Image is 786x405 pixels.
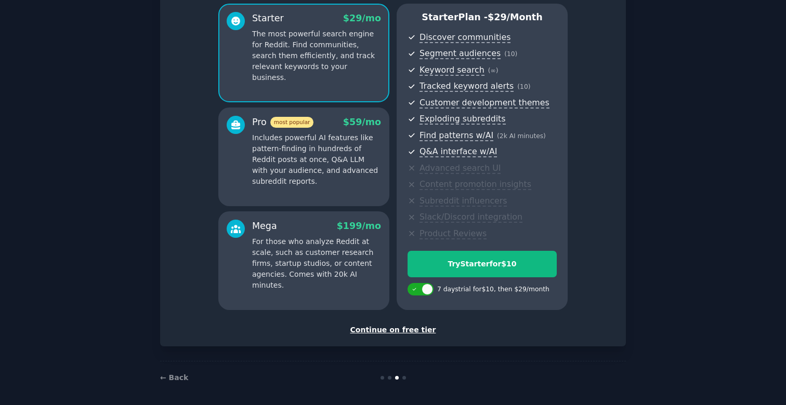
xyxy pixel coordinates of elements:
[488,67,499,74] span: ( ∞ )
[252,29,381,83] p: The most powerful search engine for Reddit. Find communities, search them efficiently, and track ...
[252,132,381,187] p: Includes powerful AI features like pattern-finding in hundreds of Reddit posts at once, Q&A LLM w...
[420,114,505,125] span: Exploding subreddits
[408,11,557,24] p: Starter Plan -
[420,179,531,190] span: Content promotion insights
[420,48,501,59] span: Segment audiences
[420,163,501,174] span: Advanced search UI
[420,228,487,239] span: Product Reviews
[171,325,615,335] div: Continue on free tier
[252,116,313,129] div: Pro
[343,117,381,127] span: $ 59 /mo
[252,236,381,291] p: For those who analyze Reddit at scale, such as customer research firms, startup studios, or conte...
[343,13,381,23] span: $ 29 /mo
[270,117,314,128] span: most popular
[420,196,507,207] span: Subreddit influencers
[420,32,510,43] span: Discover communities
[408,259,556,269] div: Try Starter for $10
[337,221,381,231] span: $ 199 /mo
[504,50,517,58] span: ( 10 )
[517,83,530,90] span: ( 10 )
[420,146,497,157] span: Q&A interface w/AI
[408,251,557,277] button: TryStarterfor$10
[420,98,549,109] span: Customer development themes
[497,132,546,140] span: ( 2k AI minutes )
[420,81,514,92] span: Tracked keyword alerts
[160,373,188,382] a: ← Back
[420,130,493,141] span: Find patterns w/AI
[252,220,277,233] div: Mega
[437,285,549,294] div: 7 days trial for $10 , then $ 29 /month
[488,12,543,22] span: $ 29 /month
[420,65,484,76] span: Keyword search
[252,12,284,25] div: Starter
[420,212,522,223] span: Slack/Discord integration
